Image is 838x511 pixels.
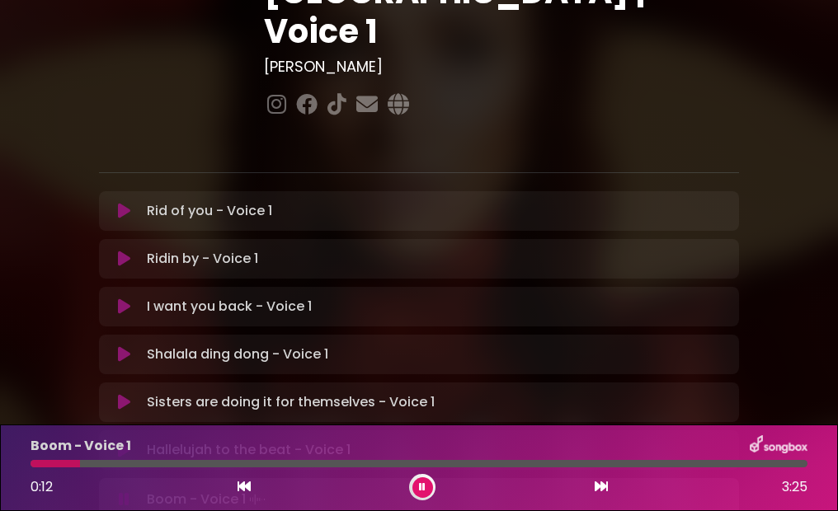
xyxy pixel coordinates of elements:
[147,392,435,412] p: Sisters are doing it for themselves - Voice 1
[31,436,131,456] p: Boom - Voice 1
[750,435,807,457] img: songbox-logo-white.png
[147,201,272,221] p: Rid of you - Voice 1
[264,58,739,76] h3: [PERSON_NAME]
[782,477,807,497] span: 3:25
[147,297,312,316] p: I want you back - Voice 1
[147,345,328,364] p: Shalala ding dong - Voice 1
[147,249,258,269] p: Ridin by - Voice 1
[31,477,53,496] span: 0:12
